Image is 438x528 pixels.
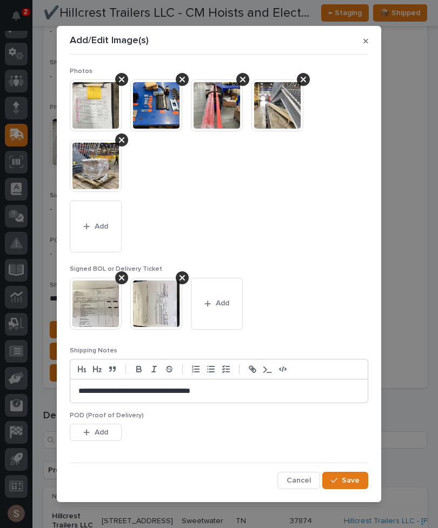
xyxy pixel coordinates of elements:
button: Cancel [277,472,320,489]
button: Save [322,472,368,489]
span: Signed BOL or Delivery Ticket [70,266,162,272]
button: Add [191,278,243,330]
button: Add [70,200,122,252]
span: Save [342,476,360,485]
span: Add [95,222,108,231]
span: Add [216,298,229,308]
span: Photos [70,68,92,75]
button: Add [70,424,122,441]
p: Add/Edit Image(s) [70,35,149,47]
span: Cancel [287,476,311,485]
span: POD (Proof of Delivery) [70,412,144,419]
span: Add [95,427,108,437]
span: Shipping Notes [70,347,117,354]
